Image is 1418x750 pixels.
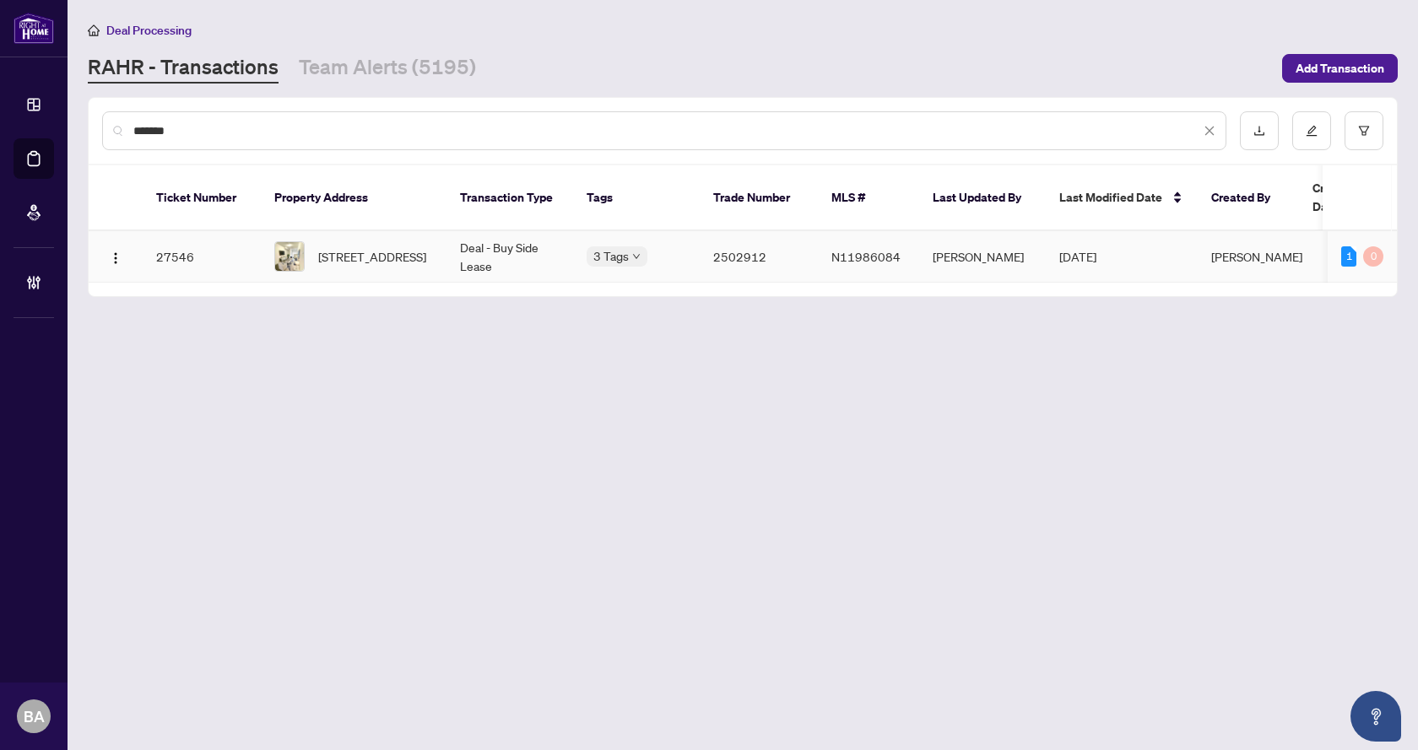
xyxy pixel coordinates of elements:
th: Trade Number [700,165,818,231]
div: 0 [1363,246,1383,267]
th: Last Updated By [919,165,1046,231]
a: RAHR - Transactions [88,53,279,84]
td: Deal - Buy Side Lease [447,231,573,283]
button: download [1240,111,1279,150]
td: [PERSON_NAME] [919,231,1046,283]
img: thumbnail-img [275,242,304,271]
img: Logo [109,251,122,265]
span: home [88,24,100,36]
th: Ticket Number [143,165,261,231]
span: filter [1358,125,1370,137]
th: Last Modified Date [1046,165,1198,231]
span: Last Modified Date [1059,188,1162,207]
th: MLS # [818,165,919,231]
span: Add Transaction [1296,55,1384,82]
th: Tags [573,165,700,231]
span: down [632,252,641,261]
td: 27546 [143,231,261,283]
span: [PERSON_NAME] [1211,249,1302,264]
img: logo [14,13,54,44]
span: close [1204,125,1215,137]
button: Add Transaction [1282,54,1398,83]
span: BA [24,704,45,728]
span: edit [1306,125,1318,137]
th: Created Date [1299,165,1417,231]
a: Team Alerts (5195) [299,53,476,84]
th: Created By [1198,165,1299,231]
div: 1 [1341,246,1356,267]
span: N11986084 [831,249,901,264]
th: Transaction Type [447,165,573,231]
button: Logo [102,243,129,270]
th: Property Address [261,165,447,231]
span: [STREET_ADDRESS] [318,247,426,266]
button: Open asap [1350,691,1401,742]
button: filter [1345,111,1383,150]
button: edit [1292,111,1331,150]
td: 2502912 [700,231,818,283]
span: 3 Tags [593,246,629,266]
span: Deal Processing [106,23,192,38]
span: download [1253,125,1265,137]
span: Created Date [1312,179,1383,216]
span: [DATE] [1059,249,1096,264]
